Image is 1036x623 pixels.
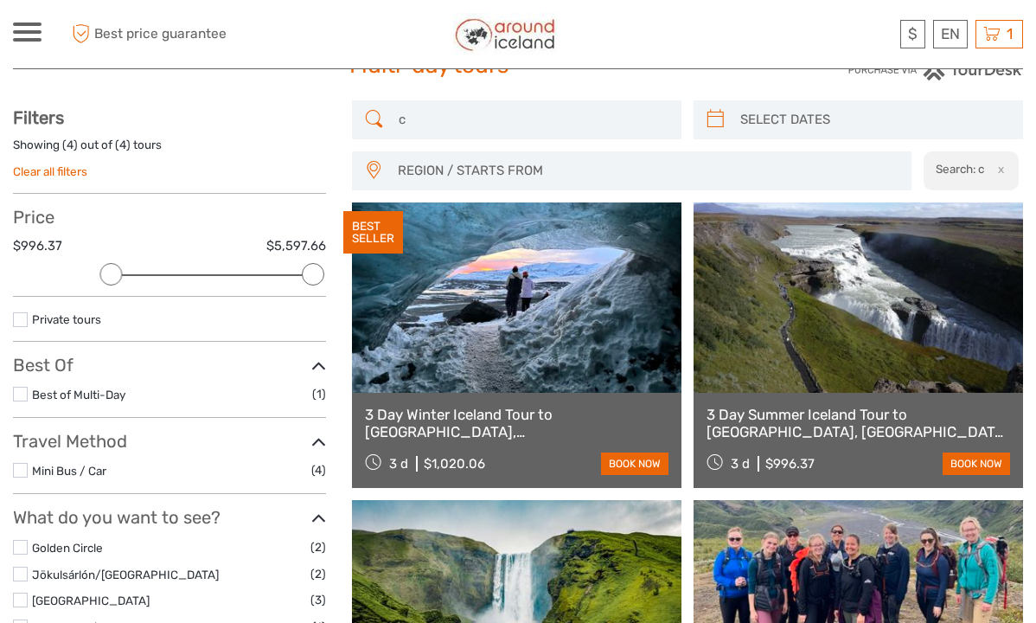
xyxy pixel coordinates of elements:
label: $996.37 [13,237,62,255]
p: We're away right now. Please check back later! [24,30,195,44]
a: 3 Day Winter Iceland Tour to [GEOGRAPHIC_DATA], [GEOGRAPHIC_DATA], [GEOGRAPHIC_DATA] and [GEOGRAP... [365,406,668,441]
span: (3) [310,590,326,610]
div: EN [933,20,968,48]
h3: Best Of [13,355,326,376]
label: 4 [67,137,74,153]
a: Private tours [32,312,101,326]
span: (1) [312,384,326,404]
span: (2) [310,564,326,584]
a: Jökulsárlón/[GEOGRAPHIC_DATA] [32,568,219,581]
a: Best of Multi-Day [32,388,125,401]
input: SELECT DATES [733,105,1014,135]
a: book now [601,453,668,475]
a: [GEOGRAPHIC_DATA] [32,594,150,607]
span: $ [908,25,918,42]
span: Best price guarantee [67,20,265,48]
div: BEST SELLER [343,211,403,254]
div: Showing ( ) out of ( ) tours [13,137,326,164]
button: x [987,160,1010,178]
a: book now [943,453,1010,475]
div: $996.37 [765,456,815,472]
a: Mini Bus / Car [32,464,106,478]
a: Clear all filters [13,164,87,178]
span: (2) [310,537,326,557]
div: $1,020.06 [424,456,485,472]
span: (4) [311,460,326,480]
h2: Search: c [936,162,984,176]
img: PurchaseViaTourDesk.png [847,59,1023,80]
a: 3 Day Summer Iceland Tour to [GEOGRAPHIC_DATA], [GEOGRAPHIC_DATA] with Glacier Lagoon & Glacier Hike [707,406,1010,441]
img: Around Iceland [453,13,558,55]
button: REGION / STARTS FROM [390,157,904,185]
span: 3 d [389,456,408,472]
h3: Price [13,207,326,228]
h3: What do you want to see? [13,507,326,528]
button: Open LiveChat chat widget [199,27,220,48]
span: 3 d [731,456,750,472]
input: SEARCH [392,105,673,135]
strong: Filters [13,107,64,128]
a: Golden Circle [32,541,103,555]
label: 4 [119,137,126,153]
label: $5,597.66 [266,237,326,255]
h3: Travel Method [13,431,326,452]
span: 1 [1004,25,1015,42]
